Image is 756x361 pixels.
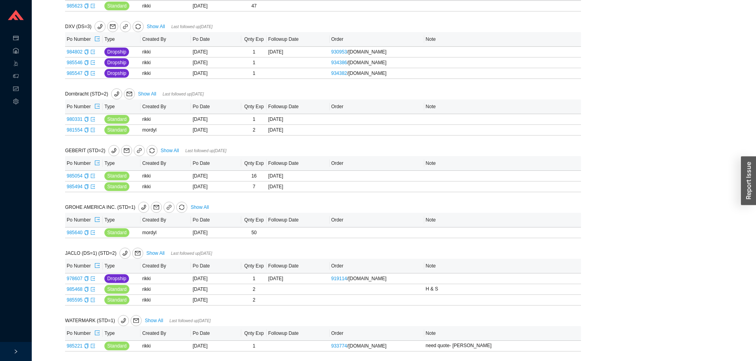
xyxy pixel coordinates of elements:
[268,275,328,283] div: [DATE]
[241,259,266,273] th: Qnty Exp
[140,341,191,351] td: rikki
[84,296,89,304] div: Copy
[124,88,135,99] button: mail
[330,68,424,79] td: / [DOMAIN_NAME]
[145,318,163,323] a: Show All
[241,99,266,114] th: Qnty Exp
[124,91,135,97] span: mail
[94,263,100,269] span: export
[241,171,266,181] td: 16
[84,184,89,189] span: copy
[90,4,95,8] span: export
[84,4,89,8] span: copy
[137,148,142,155] span: link
[90,343,95,349] a: export
[166,205,172,211] span: link
[140,181,191,192] td: rikki
[424,213,581,227] th: Note
[65,99,103,114] th: Po Number
[104,296,129,304] button: Standard
[65,148,159,153] span: GEBERIT (STD=2)
[84,287,89,292] span: copy
[104,69,129,78] button: Dropship
[67,276,83,281] a: 978607
[267,326,330,341] th: Followup Date
[191,99,241,114] th: Po Date
[191,213,241,227] th: Po Date
[90,71,95,76] span: export
[90,230,95,235] span: export
[163,92,204,96] span: Last followed up [DATE]
[331,60,347,65] a: 934386
[104,342,129,350] button: Standard
[84,48,89,56] div: Copy
[268,126,328,134] div: [DATE]
[104,48,129,56] button: Dropship
[268,183,328,191] div: [DATE]
[84,285,89,293] div: Copy
[267,213,330,227] th: Followup Date
[90,184,95,189] span: export
[94,36,100,42] span: export
[151,202,162,213] button: mail
[138,202,149,213] button: phone
[90,50,95,54] span: export
[241,1,266,11] td: 47
[330,341,424,351] td: / [DOMAIN_NAME]
[94,21,106,32] button: phone
[147,24,165,29] a: Show All
[65,213,103,227] th: Po Number
[90,117,95,122] a: export
[140,213,191,227] th: Created By
[67,287,83,292] a: 985468
[140,295,191,306] td: rikki
[90,276,95,281] span: export
[140,259,191,273] th: Created By
[268,172,328,180] div: [DATE]
[84,183,89,191] div: Copy
[90,60,95,65] a: export
[13,96,19,109] span: setting
[90,297,95,303] a: export
[67,49,83,55] a: 984802
[191,32,241,47] th: Po Date
[84,50,89,54] span: copy
[331,49,347,55] a: 930953
[104,274,129,283] button: Dropship
[65,250,145,256] span: JACLO (DS=1) (STD=2)
[267,99,330,114] th: Followup Date
[140,47,191,57] td: rikki
[94,217,100,223] span: export
[241,68,266,79] td: 1
[191,259,241,273] th: Po Date
[330,273,424,284] td: / [DOMAIN_NAME]
[108,24,118,29] span: mail
[84,344,89,348] span: copy
[107,69,126,77] span: Dropship
[267,259,330,273] th: Followup Date
[108,145,119,156] button: phone
[330,213,424,227] th: Order
[131,315,142,326] button: mail
[267,32,330,47] th: Followup Date
[330,32,424,47] th: Order
[104,115,129,124] button: Standard
[107,172,127,180] span: Standard
[123,24,128,31] span: link
[191,181,241,192] td: [DATE]
[84,342,89,350] div: Copy
[146,145,158,156] button: sync
[191,171,241,181] td: [DATE]
[90,3,95,9] a: export
[67,297,83,303] a: 985595
[191,227,241,238] td: [DATE]
[84,2,89,10] div: Copy
[140,68,191,79] td: rikki
[330,259,424,273] th: Order
[139,204,149,210] span: phone
[65,91,137,97] span: Dornbracht (STD=2)
[120,21,131,32] a: link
